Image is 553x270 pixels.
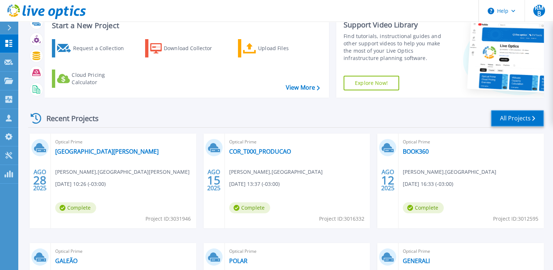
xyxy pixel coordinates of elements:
[145,215,191,223] span: Project ID: 3031946
[344,33,448,62] div: Find tutorials, instructional guides and other support videos to help you make the most of your L...
[28,109,109,127] div: Recent Projects
[258,41,317,56] div: Upload Files
[229,257,247,265] a: POLAR
[403,257,430,265] a: GENERALI
[344,76,399,90] a: Explore Now!
[164,41,222,56] div: Download Collector
[491,110,544,127] a: All Projects
[286,84,320,91] a: View More
[72,71,130,86] div: Cloud Pricing Calculator
[403,168,496,176] span: [PERSON_NAME] , [GEOGRAPHIC_DATA]
[533,5,545,16] span: RMB
[55,257,77,265] a: GALEÃO
[229,138,366,146] span: Optical Prime
[403,138,539,146] span: Optical Prime
[55,180,106,188] span: [DATE] 10:26 (-03:00)
[207,167,221,194] div: AGO 2025
[229,168,323,176] span: [PERSON_NAME] , [GEOGRAPHIC_DATA]
[207,177,220,183] span: 15
[344,20,448,30] div: Support Video Library
[229,180,280,188] span: [DATE] 13:37 (-03:00)
[403,247,539,255] span: Optical Prime
[229,202,270,213] span: Complete
[52,39,133,57] a: Request a Collection
[55,168,190,176] span: [PERSON_NAME] , [GEOGRAPHIC_DATA][PERSON_NAME]
[73,41,131,56] div: Request a Collection
[145,39,227,57] a: Download Collector
[493,215,538,223] span: Project ID: 3012595
[319,215,364,223] span: Project ID: 3016332
[55,247,192,255] span: Optical Prime
[55,202,96,213] span: Complete
[55,138,192,146] span: Optical Prime
[381,177,394,183] span: 12
[52,22,319,30] h3: Start a New Project
[403,148,429,155] a: BOOK360
[403,180,453,188] span: [DATE] 16:33 (-03:00)
[381,167,395,194] div: AGO 2025
[52,70,133,88] a: Cloud Pricing Calculator
[238,39,319,57] a: Upload Files
[229,247,366,255] span: Optical Prime
[403,202,444,213] span: Complete
[55,148,159,155] a: [GEOGRAPHIC_DATA][PERSON_NAME]
[33,167,47,194] div: AGO 2025
[33,177,46,183] span: 28
[229,148,291,155] a: COR_TIXXI_PRODUCAO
